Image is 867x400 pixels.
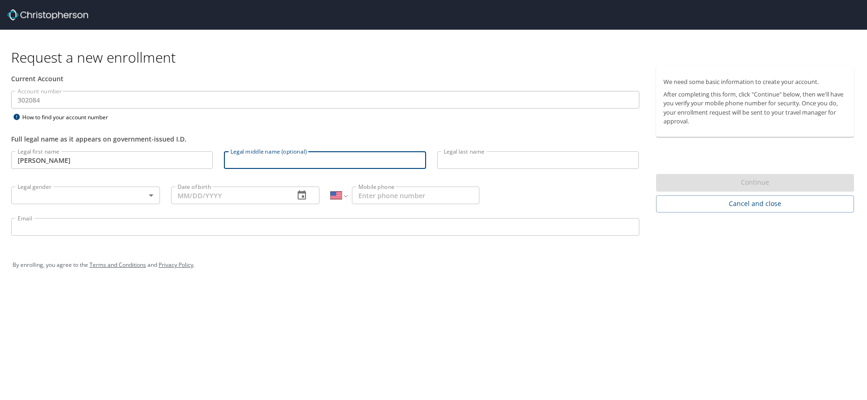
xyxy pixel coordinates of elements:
[159,261,193,269] a: Privacy Policy
[663,90,847,126] p: After completing this form, click "Continue" below, then we'll have you verify your mobile phone ...
[7,9,88,20] img: cbt logo
[663,198,847,210] span: Cancel and close
[89,261,146,269] a: Terms and Conditions
[171,187,287,204] input: MM/DD/YYYY
[352,187,479,204] input: Enter phone number
[11,48,861,66] h1: Request a new enrollment
[13,253,854,277] div: By enrolling, you agree to the and .
[663,77,847,86] p: We need some basic information to create your account.
[11,134,639,144] div: Full legal name as it appears on government-issued I.D.
[11,74,639,84] div: Current Account
[11,187,160,204] div: ​
[11,111,127,123] div: How to find your account number
[656,195,854,213] button: Cancel and close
